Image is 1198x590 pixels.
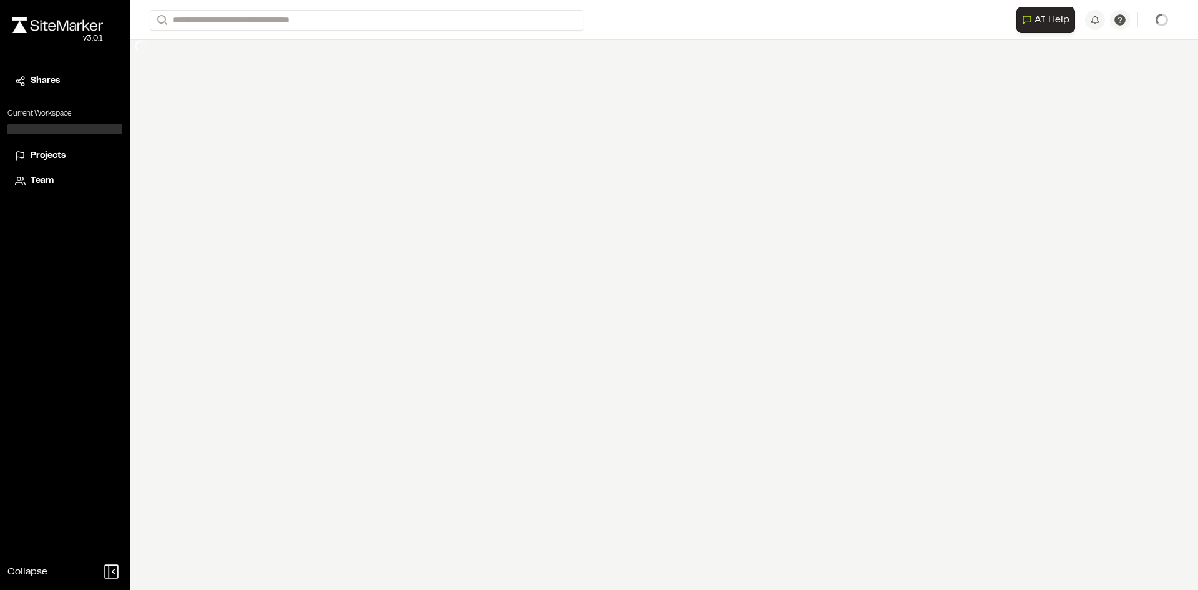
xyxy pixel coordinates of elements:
[150,10,172,31] button: Search
[7,564,47,579] span: Collapse
[31,74,60,88] span: Shares
[31,174,54,188] span: Team
[15,174,115,188] a: Team
[15,74,115,88] a: Shares
[1016,7,1080,33] div: Open AI Assistant
[12,33,103,44] div: Oh geez...please don't...
[7,108,122,119] p: Current Workspace
[1035,12,1069,27] span: AI Help
[15,149,115,163] a: Projects
[31,149,66,163] span: Projects
[1016,7,1075,33] button: Open AI Assistant
[12,17,103,33] img: rebrand.png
